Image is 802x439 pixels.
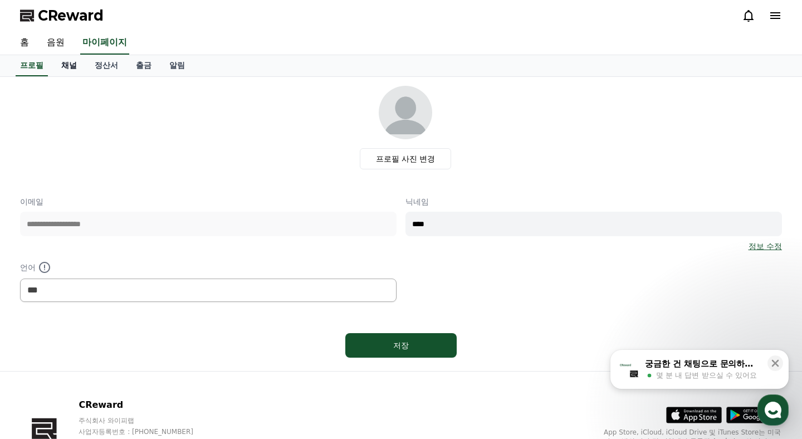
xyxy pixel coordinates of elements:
[20,196,397,207] p: 이메일
[360,148,452,169] label: 프로필 사진 변경
[52,55,86,76] a: 채널
[79,427,214,436] p: 사업자등록번호 : [PHONE_NUMBER]
[80,31,129,55] a: 마이페이지
[38,31,74,55] a: 음원
[38,7,104,25] span: CReward
[172,363,185,372] span: 설정
[11,31,38,55] a: 홈
[405,196,782,207] p: 닉네임
[160,55,194,76] a: 알림
[35,363,42,372] span: 홈
[79,398,214,412] p: CReward
[345,333,457,358] button: 저장
[74,347,144,374] a: 대화
[102,364,115,373] span: 대화
[20,261,397,274] p: 언어
[127,55,160,76] a: 출금
[379,86,432,139] img: profile_image
[368,340,434,351] div: 저장
[749,241,782,252] a: 정보 수정
[79,416,214,425] p: 주식회사 와이피랩
[86,55,127,76] a: 정산서
[20,7,104,25] a: CReward
[3,347,74,374] a: 홈
[144,347,214,374] a: 설정
[16,55,48,76] a: 프로필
